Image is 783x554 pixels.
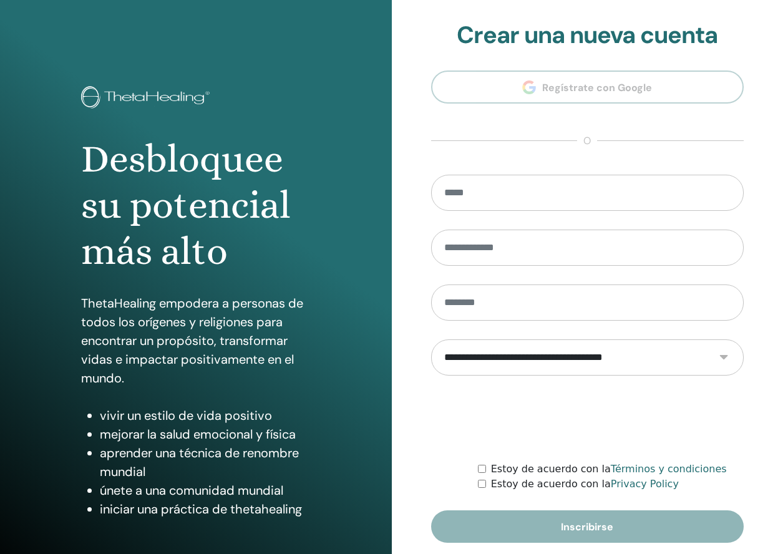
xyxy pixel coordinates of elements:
h1: Desbloquee su potencial más alto [81,136,311,275]
h2: Crear una nueva cuenta [431,21,744,50]
li: únete a una comunidad mundial [100,481,311,500]
li: vivir un estilo de vida positivo [100,406,311,425]
li: aprender una técnica de renombre mundial [100,444,311,481]
a: Privacy Policy [611,478,679,490]
p: ThetaHealing empodera a personas de todos los orígenes y religiones para encontrar un propósito, ... [81,294,311,387]
iframe: reCAPTCHA [492,394,682,443]
label: Estoy de acuerdo con la [491,462,727,477]
li: iniciar una práctica de thetahealing [100,500,311,518]
label: Estoy de acuerdo con la [491,477,679,492]
a: Términos y condiciones [611,463,727,475]
span: o [577,134,597,148]
li: mejorar la salud emocional y física [100,425,311,444]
